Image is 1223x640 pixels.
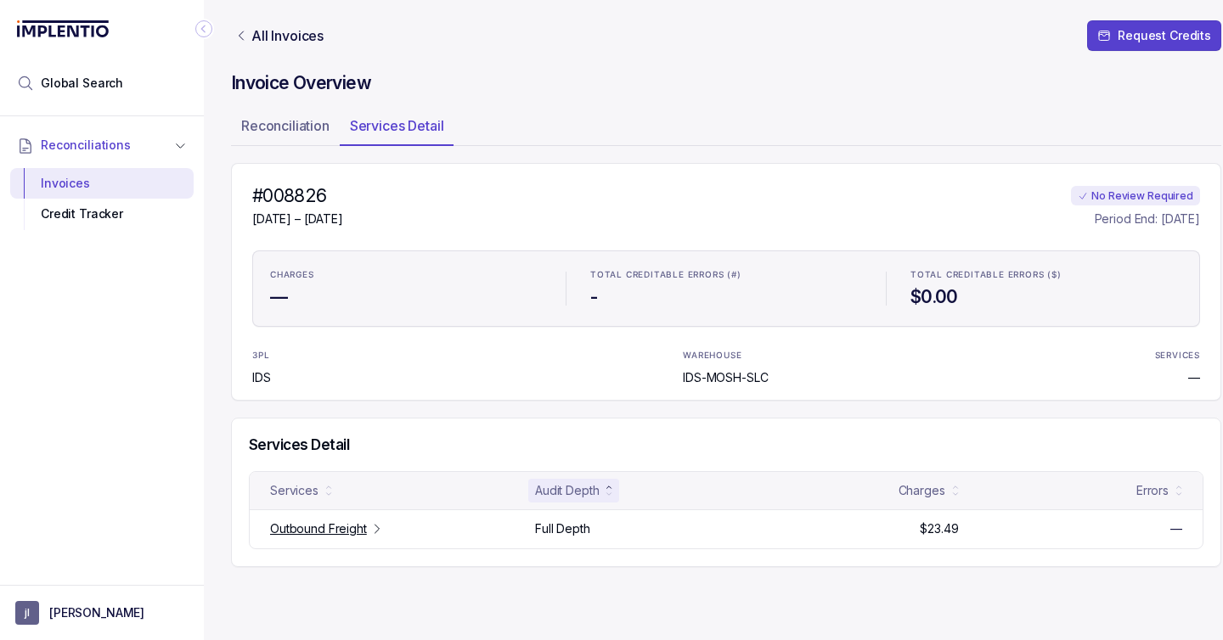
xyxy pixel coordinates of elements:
[1118,27,1211,44] p: Request Credits
[1136,482,1169,499] div: Errors
[270,270,314,280] p: CHARGES
[15,601,189,625] button: User initials[PERSON_NAME]
[252,184,343,208] h4: #008826
[49,604,144,621] p: [PERSON_NAME]
[1155,351,1200,361] p: SERVICES
[270,520,367,537] p: Outbound Freight
[535,482,599,499] div: Audit Depth
[270,482,318,499] div: Services
[340,112,454,146] li: Tab Services Detail
[910,285,1182,309] h4: $0.00
[1170,520,1182,537] span: —
[270,285,542,309] h4: —
[252,211,343,227] p: [DATE] – [DATE]
[231,71,1221,95] h4: Invoice Overview
[10,126,194,164] button: Reconciliations
[24,199,180,229] div: Credit Tracker
[252,369,296,386] p: IDS
[580,258,872,319] li: Statistic TOTAL CREDITABLE ERRORS (#)
[249,435,1203,454] h5: Services Detail
[1188,369,1200,386] p: —
[231,112,340,146] li: Tab Reconciliation
[41,75,123,92] span: Global Search
[1071,186,1200,206] div: No Review Required
[920,520,958,537] p: $23.49
[590,270,741,280] p: TOTAL CREDITABLE ERRORS (#)
[15,601,39,625] span: User initials
[251,27,324,44] p: All Invoices
[41,137,131,154] span: Reconciliations
[231,27,327,44] a: Link All Invoices
[350,115,444,136] p: Services Detail
[252,351,296,361] p: 3PL
[535,520,590,537] p: Full Depth
[683,351,741,361] p: WAREHOUSE
[24,168,180,199] div: Invoices
[1095,211,1200,227] p: Period End: [DATE]
[900,258,1192,319] li: Statistic TOTAL CREDITABLE ERRORS ($)
[910,270,1062,280] p: TOTAL CREDITABLE ERRORS ($)
[590,285,862,309] h4: -
[683,369,768,386] p: IDS-MOSH-SLC
[194,19,214,39] div: Collapse Icon
[10,165,194,233] div: Reconciliations
[231,112,1221,146] ul: Tab Group
[260,258,552,319] li: Statistic CHARGES
[252,250,1200,327] ul: Statistic Highlights
[241,115,330,136] p: Reconciliation
[899,482,945,499] div: Charges
[1087,20,1221,51] button: Request Credits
